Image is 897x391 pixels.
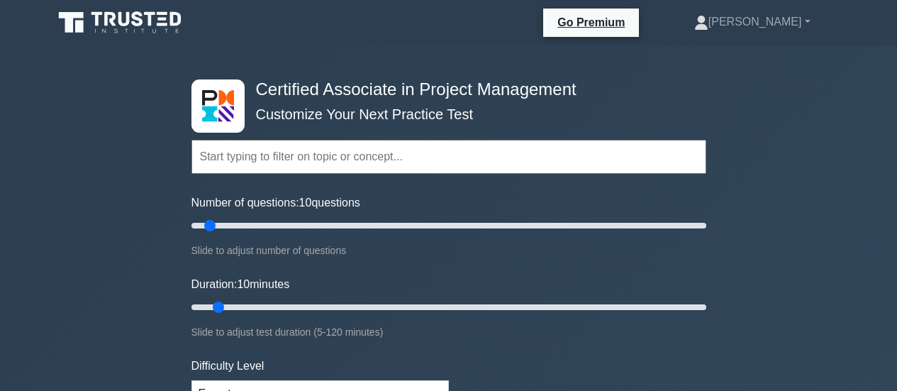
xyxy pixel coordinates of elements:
[299,197,312,209] span: 10
[237,278,250,290] span: 10
[191,276,290,293] label: Duration: minutes
[191,324,706,341] div: Slide to adjust test duration (5-120 minutes)
[191,140,706,174] input: Start typing to filter on topic or concept...
[191,358,264,375] label: Difficulty Level
[191,242,706,259] div: Slide to adjust number of questions
[549,13,633,31] a: Go Premium
[660,8,845,36] a: [PERSON_NAME]
[191,194,360,211] label: Number of questions: questions
[250,79,637,100] h4: Certified Associate in Project Management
